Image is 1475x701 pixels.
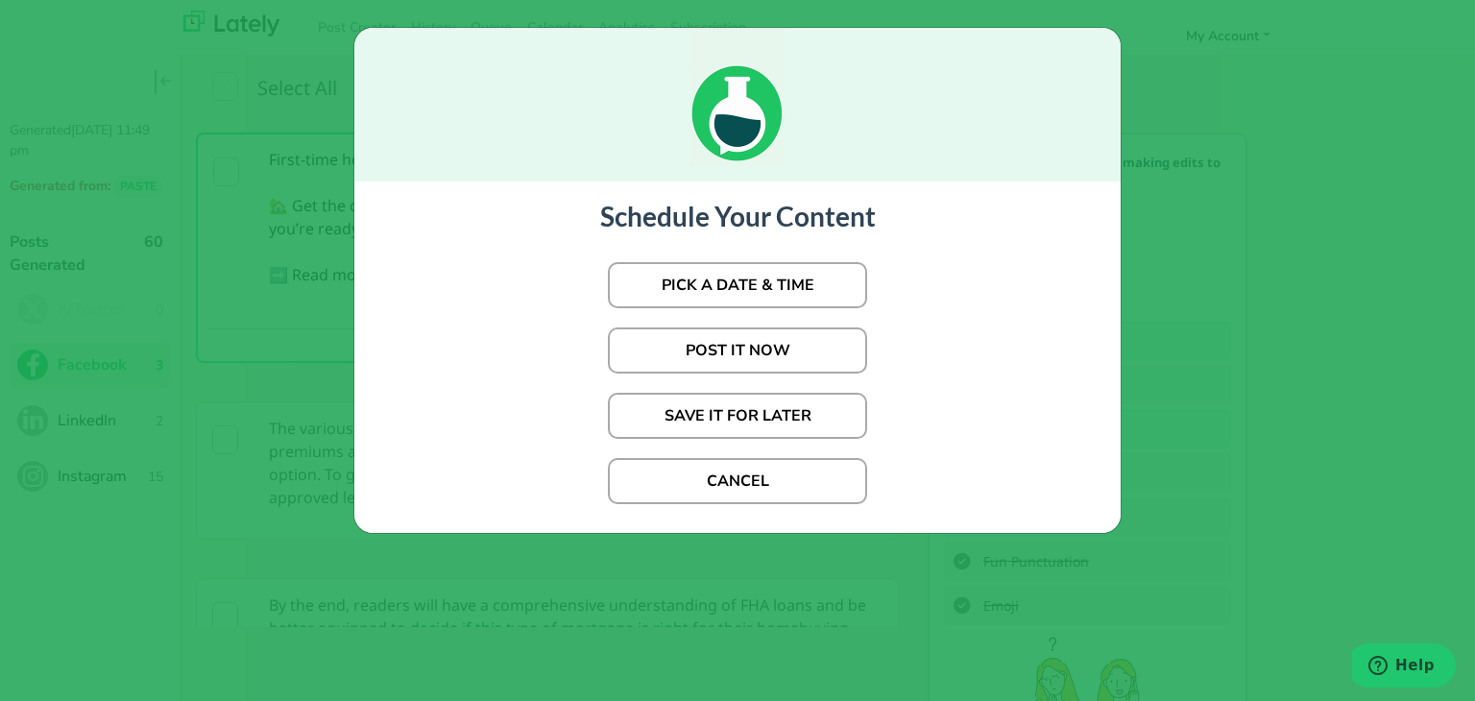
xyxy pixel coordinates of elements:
[1352,643,1456,691] iframe: Opens a widget where you can find more information
[608,262,867,308] button: PICK A DATE & TIME
[608,393,867,439] button: SAVE IT FOR LATER
[374,201,1101,233] h3: Schedule Your Content
[689,28,786,165] img: loading_green.c7b22621.gif
[608,458,867,504] button: CANCEL
[608,327,867,374] button: POST IT NOW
